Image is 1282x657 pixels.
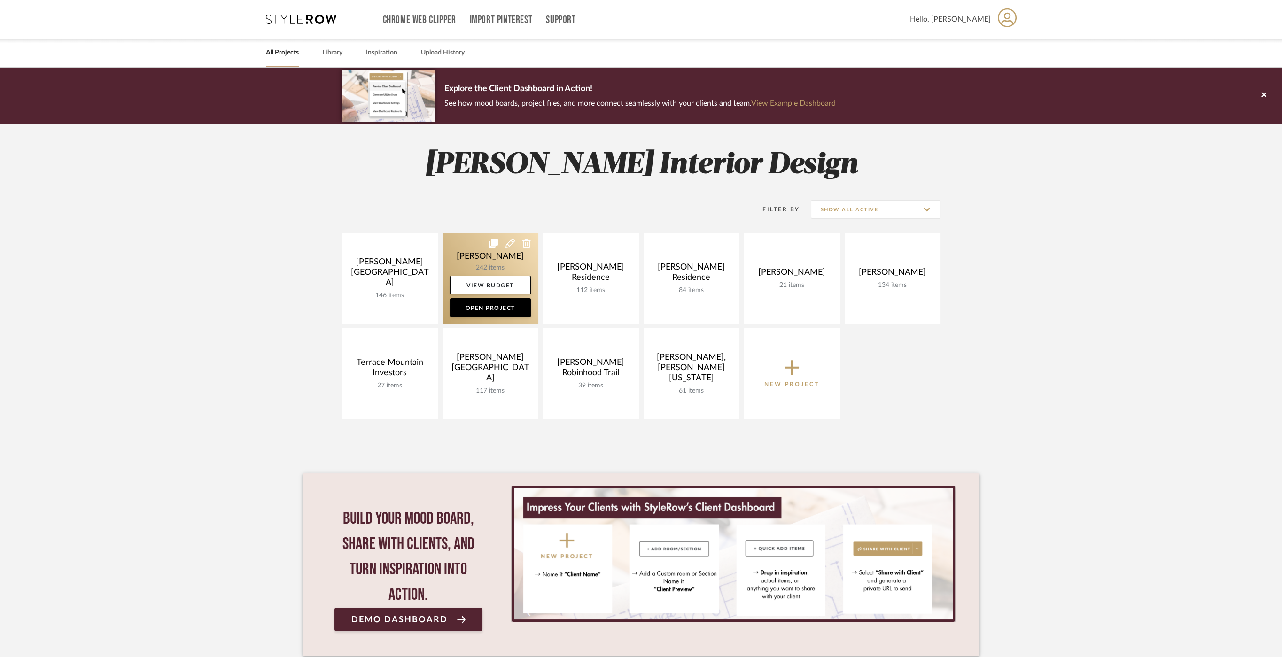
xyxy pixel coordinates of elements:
[322,46,342,59] a: Library
[342,70,435,122] img: d5d033c5-7b12-40c2-a960-1ecee1989c38.png
[752,281,832,289] div: 21 items
[266,46,299,59] a: All Projects
[764,379,819,389] p: New Project
[551,357,631,382] div: [PERSON_NAME] Robinhood Trail
[651,387,732,395] div: 61 items
[511,486,956,622] div: 0
[551,286,631,294] div: 112 items
[546,16,575,24] a: Support
[450,352,531,387] div: [PERSON_NAME][GEOGRAPHIC_DATA]
[334,506,483,608] div: Build your mood board, share with clients, and turn inspiration into action.
[910,14,991,25] span: Hello, [PERSON_NAME]
[334,608,483,631] a: Demo Dashboard
[469,16,532,24] a: Import Pinterest
[421,46,465,59] a: Upload History
[651,352,732,387] div: [PERSON_NAME], [PERSON_NAME] [US_STATE]
[852,281,933,289] div: 134 items
[444,82,836,97] p: Explore the Client Dashboard in Action!
[450,387,531,395] div: 117 items
[350,257,430,292] div: [PERSON_NAME][GEOGRAPHIC_DATA]
[366,46,397,59] a: Inspiration
[514,488,952,619] img: StyleRow_Client_Dashboard_Banner__1_.png
[351,615,448,624] span: Demo Dashboard
[303,147,979,183] h2: [PERSON_NAME] Interior Design
[350,292,430,300] div: 146 items
[551,382,631,390] div: 39 items
[350,357,430,382] div: Terrace Mountain Investors
[383,16,456,24] a: Chrome Web Clipper
[450,276,531,294] a: View Budget
[744,328,840,419] button: New Project
[444,97,836,110] p: See how mood boards, project files, and more connect seamlessly with your clients and team.
[751,100,836,107] a: View Example Dashboard
[551,262,631,286] div: [PERSON_NAME] Residence
[752,267,832,281] div: [PERSON_NAME]
[852,267,933,281] div: [PERSON_NAME]
[450,298,531,317] a: Open Project
[751,205,800,214] div: Filter By
[651,286,732,294] div: 84 items
[350,382,430,390] div: 27 items
[651,262,732,286] div: [PERSON_NAME] Residence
